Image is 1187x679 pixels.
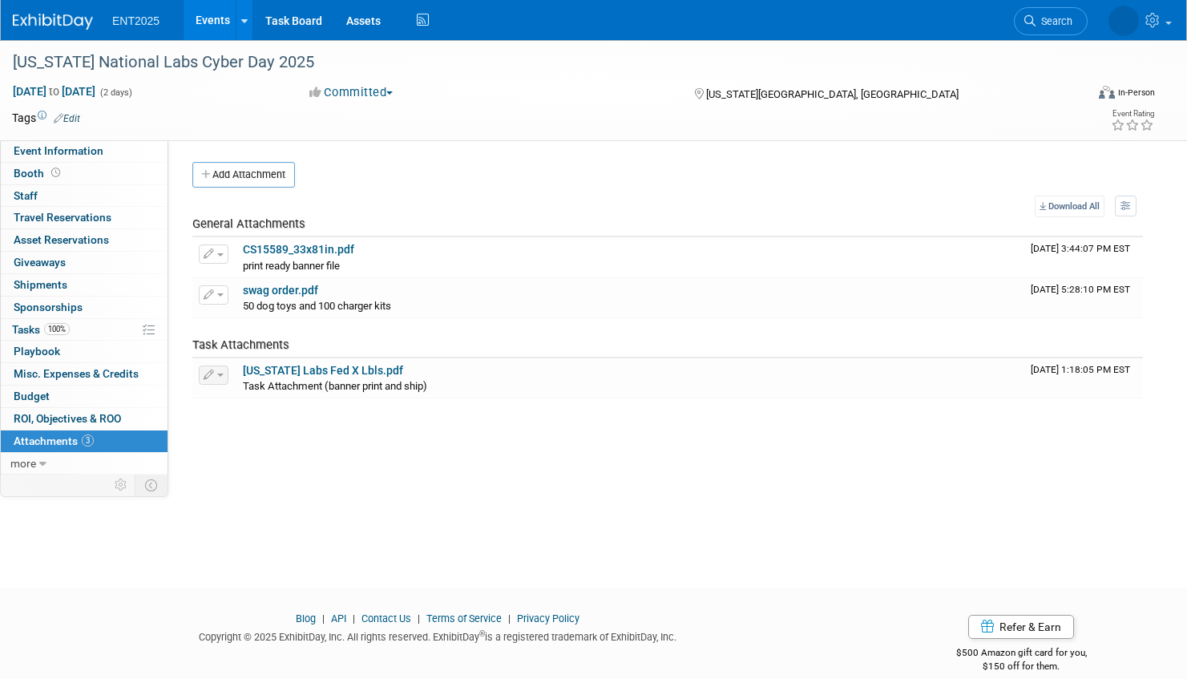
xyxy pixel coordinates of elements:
[14,167,63,180] span: Booth
[48,167,63,179] span: Booth not reserved yet
[14,345,60,358] span: Playbook
[14,367,139,380] span: Misc. Expenses & Credits
[1014,7,1088,35] a: Search
[192,162,295,188] button: Add Attachment
[1111,110,1154,118] div: Event Rating
[12,323,70,336] span: Tasks
[349,612,359,624] span: |
[984,83,1155,107] div: Event Format
[192,337,289,352] span: Task Attachments
[12,626,863,645] div: Copyright © 2025 ExhibitDay, Inc. All rights reserved. ExhibitDay is a registered trademark of Ex...
[44,323,70,335] span: 100%
[14,434,94,447] span: Attachments
[1117,87,1155,99] div: In-Person
[1,229,168,251] a: Asset Reservations
[46,85,62,98] span: to
[1,185,168,207] a: Staff
[1108,6,1139,36] img: Rose Bodin
[517,612,579,624] a: Privacy Policy
[1,430,168,452] a: Attachments3
[304,84,399,101] button: Committed
[14,412,121,425] span: ROI, Objectives & ROO
[361,612,411,624] a: Contact Us
[968,615,1074,639] a: Refer & Earn
[14,256,66,269] span: Giveaways
[13,14,93,30] img: ExhibitDay
[1,341,168,362] a: Playbook
[1,319,168,341] a: Tasks100%
[318,612,329,624] span: |
[331,612,346,624] a: API
[12,110,80,126] td: Tags
[296,612,316,624] a: Blog
[1,408,168,430] a: ROI, Objectives & ROO
[14,144,103,157] span: Event Information
[243,243,354,256] a: CS15589_33x81in.pdf
[1036,15,1072,27] span: Search
[14,301,83,313] span: Sponsorships
[1,140,168,162] a: Event Information
[1031,284,1130,295] span: Upload Timestamp
[1024,237,1143,277] td: Upload Timestamp
[14,390,50,402] span: Budget
[10,457,36,470] span: more
[243,364,403,377] a: [US_STATE] Labs Fed X Lbls.pdf
[14,278,67,291] span: Shipments
[243,260,340,272] span: print ready banner file
[14,233,109,246] span: Asset Reservations
[887,636,1155,673] div: $500 Amazon gift card for you,
[243,380,427,392] span: Task Attachment (banner print and ship)
[243,284,318,297] a: swag order.pdf
[1024,278,1143,318] td: Upload Timestamp
[14,189,38,202] span: Staff
[1031,243,1130,254] span: Upload Timestamp
[1,163,168,184] a: Booth
[1,207,168,228] a: Travel Reservations
[112,14,159,27] span: ENT2025
[1,274,168,296] a: Shipments
[12,84,96,99] span: [DATE] [DATE]
[1099,86,1115,99] img: Format-Inperson.png
[504,612,515,624] span: |
[1,363,168,385] a: Misc. Expenses & Credits
[1,453,168,475] a: more
[135,475,168,495] td: Toggle Event Tabs
[192,216,305,231] span: General Attachments
[7,48,1058,77] div: [US_STATE] National Labs Cyber Day 2025
[54,113,80,124] a: Edit
[426,612,502,624] a: Terms of Service
[479,629,485,638] sup: ®
[107,475,135,495] td: Personalize Event Tab Strip
[1,297,168,318] a: Sponsorships
[1031,364,1130,375] span: Upload Timestamp
[82,434,94,447] span: 3
[1024,358,1143,398] td: Upload Timestamp
[1,386,168,407] a: Budget
[706,88,959,100] span: [US_STATE][GEOGRAPHIC_DATA], [GEOGRAPHIC_DATA]
[414,612,424,624] span: |
[14,211,111,224] span: Travel Reservations
[243,300,391,312] span: 50 dog toys and 100 charger kits
[99,87,132,98] span: (2 days)
[1,252,168,273] a: Giveaways
[1035,196,1104,217] a: Download All
[887,660,1155,673] div: $150 off for them.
